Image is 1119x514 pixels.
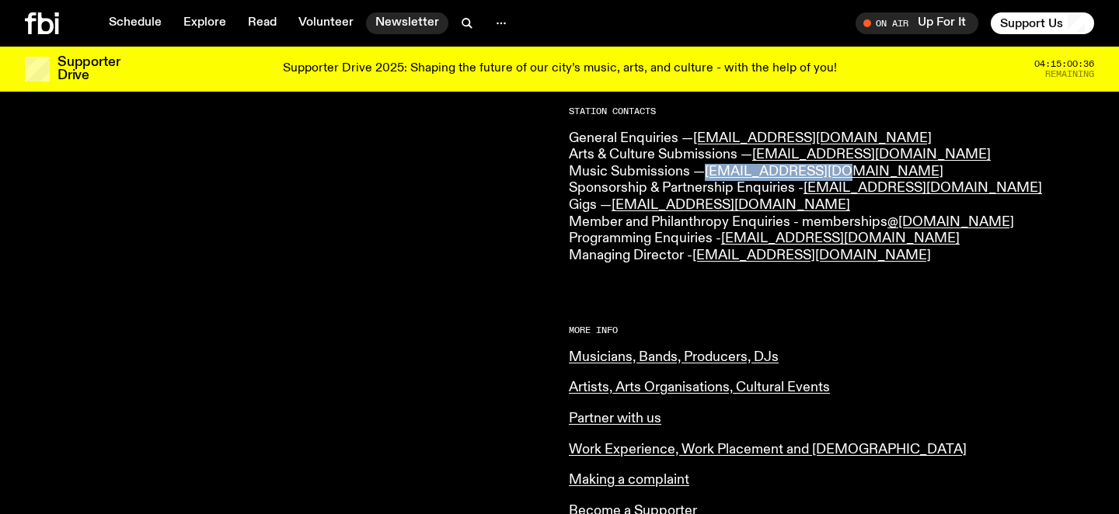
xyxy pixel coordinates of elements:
a: @[DOMAIN_NAME] [887,215,1014,229]
span: Support Us [1000,16,1063,30]
a: [EMAIL_ADDRESS][DOMAIN_NAME] [705,165,943,179]
h3: Supporter Drive [58,56,120,82]
h2: More Info [569,326,1094,335]
a: Work Experience, Work Placement and [DEMOGRAPHIC_DATA] [569,443,967,457]
button: On AirUp For It [856,12,978,34]
a: [EMAIL_ADDRESS][DOMAIN_NAME] [752,148,991,161]
h2: Station Contacts [569,107,1094,116]
p: General Enquiries — Arts & Culture Submissions — Music Submissions — Sponsorship & Partnership En... [569,130,1094,265]
a: [EMAIL_ADDRESS][DOMAIN_NAME] [693,131,932,145]
button: Support Us [991,12,1094,34]
a: Artists, Arts Organisations, Cultural Events [569,380,830,394]
a: Volunteer [289,12,363,34]
a: Making a complaint [569,473,689,487]
a: Musicians, Bands, Producers, DJs [569,350,779,364]
a: Newsletter [366,12,448,34]
a: [EMAIL_ADDRESS][DOMAIN_NAME] [721,231,960,245]
a: [EMAIL_ADDRESS][DOMAIN_NAME] [612,198,850,212]
a: [EMAIL_ADDRESS][DOMAIN_NAME] [804,181,1042,195]
span: Remaining [1045,70,1094,78]
p: Supporter Drive 2025: Shaping the future of our city’s music, arts, and culture - with the help o... [283,62,837,76]
a: Schedule [99,12,171,34]
a: Explore [174,12,235,34]
a: Partner with us [569,412,661,425]
span: 04:15:00:36 [1034,60,1094,68]
a: [EMAIL_ADDRESS][DOMAIN_NAME] [692,248,931,262]
a: Read [239,12,286,34]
